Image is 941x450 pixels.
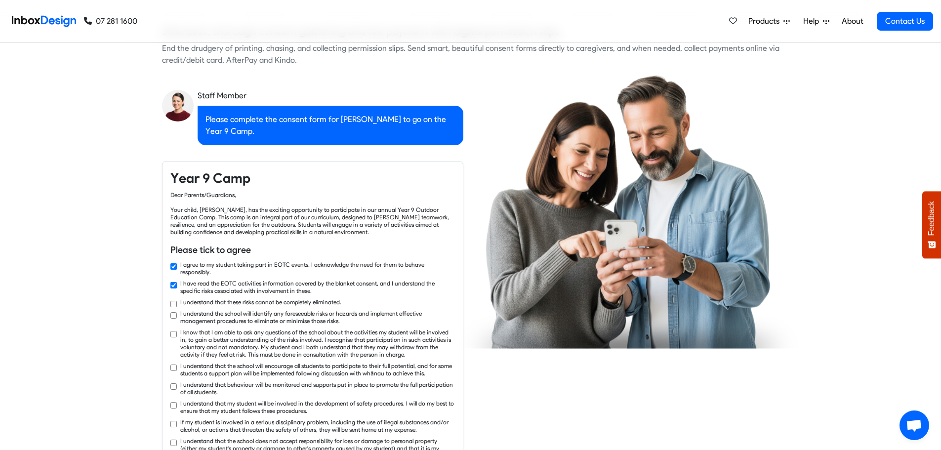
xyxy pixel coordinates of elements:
[84,15,137,27] a: 07 281 1600
[922,191,941,258] button: Feedback - Show survey
[180,310,455,325] label: I understand the school will identify any foreseeable risks or hazards and implement effective ma...
[198,90,463,102] div: Staff Member
[180,400,455,414] label: I understand that my student will be involved in the development of safety procedures. I will do ...
[900,410,929,440] div: Open chat
[180,328,455,358] label: I know that I am able to ask any questions of the school about the activities my student will be ...
[803,15,823,27] span: Help
[180,418,455,433] label: If my student is involved in a serious disciplinary problem, including the use of illegal substan...
[180,280,455,294] label: I have read the EOTC activities information covered by the blanket consent, and I understand the ...
[877,12,933,31] a: Contact Us
[180,362,455,377] label: I understand that the school will encourage all students to participate to their full potential, ...
[162,42,779,66] div: End the drudgery of printing, chasing, and collecting permission slips. Send smart, beautiful con...
[459,75,798,348] img: parents_using_phone.png
[198,106,463,145] div: Please complete the consent form for [PERSON_NAME] to go on the Year 9 Camp.
[748,15,783,27] span: Products
[162,90,194,122] img: staff_avatar.png
[180,261,455,276] label: I agree to my student taking part in EOTC events. I acknowledge the need for them to behave respo...
[170,191,455,236] div: Dear Parents/Guardians, Your child, [PERSON_NAME], has the exciting opportunity to participate in...
[170,244,455,256] h6: Please tick to agree
[799,11,833,31] a: Help
[744,11,794,31] a: Products
[170,169,455,187] h4: Year 9 Camp
[839,11,866,31] a: About
[180,298,341,306] label: I understand that these risks cannot be completely eliminated.
[180,381,455,396] label: I understand that behaviour will be monitored and supports put in place to promote the full parti...
[927,201,936,236] span: Feedback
